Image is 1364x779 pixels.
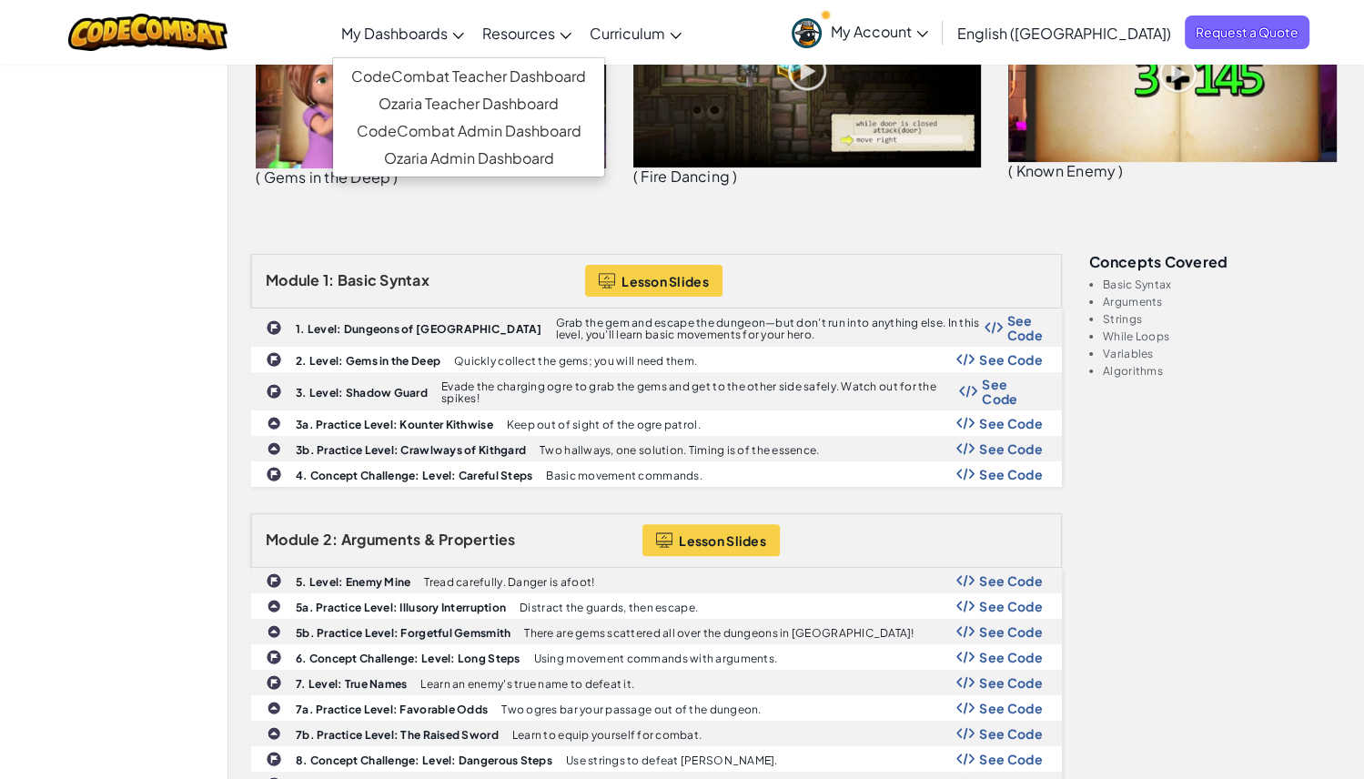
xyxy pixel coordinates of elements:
img: Show Code Logo [959,385,977,398]
span: Module [266,270,320,289]
span: See Code [979,701,1043,715]
a: 7. Level: True Names Learn an enemy's true name to defeat it. Show Code Logo See Code [251,670,1062,695]
a: 6. Concept Challenge: Level: Long Steps Using movement commands with arguments. Show Code Logo Se... [251,644,1062,670]
span: See Code [979,599,1043,613]
a: Request a Quote [1185,15,1309,49]
p: There are gems scattered all over the dungeons in [GEOGRAPHIC_DATA]! [524,627,914,639]
a: English ([GEOGRAPHIC_DATA]) [948,8,1180,57]
p: Quickly collect the gems; you will need them. [454,355,697,367]
p: Keep out of sight of the ogre patrol. [507,419,701,430]
a: 2. Level: Gems in the Deep Quickly collect the gems; you will need them. Show Code Logo See Code [251,347,1062,372]
a: Curriculum [581,8,691,57]
li: While Loops [1103,330,1341,342]
a: 5a. Practice Level: Illusory Interruption Distract the guards, then escape. Show Code Logo See Code [251,593,1062,619]
img: Show Code Logo [956,574,975,587]
b: 2. Level: Gems in the Deep [296,354,440,368]
a: Lesson Slides [585,265,722,297]
p: Two ogres bar your passage out of the dungeon. [501,703,761,715]
span: ) [1118,161,1123,180]
img: IconChallengeLevel.svg [266,466,282,482]
span: Resources [482,24,555,43]
img: avatar [792,18,822,48]
span: Gems in the Deep [263,167,390,187]
span: 1: [323,270,335,289]
span: See Code [979,441,1043,456]
span: Lesson Slides [679,533,766,548]
a: Resources [473,8,581,57]
img: IconChallengeLevel.svg [266,572,282,589]
p: Distract the guards, then escape. [520,602,698,613]
span: 2: [323,530,338,549]
img: Show Code Logo [956,753,975,765]
img: Show Code Logo [956,442,975,455]
img: IconChallengeLevel.svg [266,319,282,336]
a: Ozaria Admin Dashboard [333,145,604,172]
a: 7b. Practice Level: The Raised Sword Learn to equip yourself for combat. Show Code Logo See Code [251,721,1062,746]
img: Show Code Logo [956,676,975,689]
span: See Code [979,752,1043,766]
a: 3a. Practice Level: Kounter Kithwise Keep out of sight of the ogre patrol. Show Code Logo See Code [251,410,1062,436]
img: Show Code Logo [956,600,975,612]
img: IconChallengeLevel.svg [266,649,282,665]
span: Fire Dancing [641,167,730,186]
img: IconPracticeLevel.svg [267,441,281,456]
img: IconChallengeLevel.svg [266,674,282,691]
span: My Account [831,22,928,41]
span: See Code [979,416,1043,430]
p: Grab the gem and escape the dungeon—but don’t run into anything else. In this level, you’ll learn... [556,317,985,340]
b: 5. Level: Enemy Mine [296,575,410,589]
b: 4. Concept Challenge: Level: Careful Steps [296,469,532,482]
img: IconPracticeLevel.svg [267,599,281,613]
span: ( [256,167,260,187]
b: 3b. Practice Level: Crawlways of Kithgard [296,443,526,457]
img: Show Code Logo [956,353,975,366]
img: Show Code Logo [956,417,975,430]
span: ( [1008,161,1013,180]
p: Basic movement commands. [546,470,702,481]
span: Lesson Slides [621,274,709,288]
b: 3a. Practice Level: Kounter Kithwise [296,418,493,431]
a: 3. Level: Shadow Guard Evade the charging ogre to grab the gems and get to the other side safely.... [251,372,1062,410]
span: Module [266,530,320,549]
span: Curriculum [590,24,665,43]
span: ) [733,167,737,186]
img: Show Code Logo [956,702,975,714]
a: My Account [783,4,937,61]
p: Learn to equip yourself for combat. [512,729,702,741]
a: CodeCombat logo [68,14,227,51]
b: 7. Level: True Names [296,677,407,691]
span: ( [633,167,638,186]
a: 7a. Practice Level: Favorable Odds Two ogres bar your passage out of the dungeon. Show Code Logo ... [251,695,1062,721]
a: 1. Level: Dungeons of [GEOGRAPHIC_DATA] Grab the gem and escape the dungeon—but don’t run into an... [251,309,1062,347]
img: IconChallengeLevel.svg [266,383,282,400]
img: IconPracticeLevel.svg [267,624,281,639]
a: 4. Concept Challenge: Level: Careful Steps Basic movement commands. Show Code Logo See Code [251,461,1062,487]
span: Arguments & Properties [341,530,516,549]
img: Show Code Logo [956,625,975,638]
span: See Code [979,650,1043,664]
img: IconChallengeLevel.svg [266,751,282,767]
p: Use strings to defeat [PERSON_NAME]. [566,754,778,766]
b: 6. Concept Challenge: Level: Long Steps [296,652,520,665]
p: Evade the charging ogre to grab the gems and get to the other side safely. Watch out for the spikes! [441,380,959,404]
b: 7a. Practice Level: Favorable Odds [296,703,488,716]
p: Tread carefully. Danger is afoot! [424,576,594,588]
img: IconChallengeLevel.svg [266,351,282,368]
p: Using movement commands with arguments. [534,653,778,664]
span: See Code [982,377,1043,406]
button: Lesson Slides [642,524,780,556]
span: See Code [979,675,1043,690]
li: Arguments [1103,296,1341,308]
b: 1. Level: Dungeons of [GEOGRAPHIC_DATA] [296,322,542,336]
p: Two hallways, one solution. Timing is of the essence. [540,444,819,456]
a: 5. Level: Enemy Mine Tread carefully. Danger is afoot! Show Code Logo See Code [251,568,1062,593]
a: 3b. Practice Level: Crawlways of Kithgard Two hallways, one solution. Timing is of the essence. S... [251,436,1062,461]
span: See Code [979,573,1043,588]
a: My Dashboards [332,8,473,57]
li: Basic Syntax [1103,278,1341,290]
img: Show Code Logo [985,321,1003,334]
img: Show Code Logo [956,651,975,663]
img: IconPracticeLevel.svg [267,726,281,741]
a: 5b. Practice Level: Forgetful Gemsmith There are gems scattered all over the dungeons in [GEOGRAP... [251,619,1062,644]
